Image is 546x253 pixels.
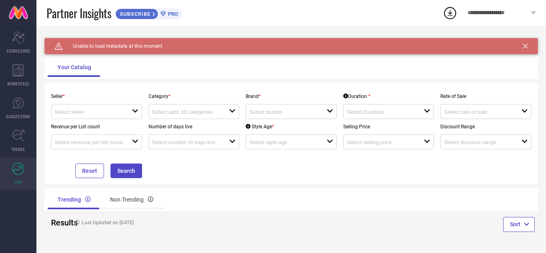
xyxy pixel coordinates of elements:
span: SUBSCRIBE [116,11,153,17]
p: Rate of Sale [440,94,531,99]
input: Select seller [55,109,124,115]
input: Select selling price [347,139,416,145]
span: Unable to load metadata at this moment [63,43,162,49]
input: Select discount range [444,139,514,145]
div: Your Catalog [48,57,101,77]
input: Select upto 10 categories [152,109,222,115]
span: WORKSPACE [7,81,30,87]
input: Select Duration [347,109,416,115]
h1: TrendXplorer [45,38,538,49]
button: Search [110,164,142,178]
h4: Last Updated on [DATE] [71,220,265,225]
input: Select revenue per list count [55,139,124,145]
span: SUGGESTIONS [6,113,31,119]
input: Select style age [249,139,319,145]
input: Select rate of sale [444,109,514,115]
div: Non Trending [100,190,163,209]
button: Reset [75,164,104,178]
p: Brand [246,94,337,99]
span: PRO [166,11,178,17]
a: SUBSCRIBEPRO [115,6,182,19]
input: Select brands [249,109,319,115]
span: FWD [15,179,22,185]
div: Style Age [246,124,274,130]
div: Trending [48,190,100,209]
p: Number of days live [149,124,240,130]
div: Duration [343,94,370,99]
p: Discount Range [440,124,531,130]
button: Sort [503,217,535,232]
p: Category [149,94,240,99]
span: Partner Insights [47,5,111,21]
span: TRENDS [11,146,25,152]
p: Selling Price [343,124,434,130]
h2: Results [51,218,64,227]
p: Seller [51,94,142,99]
span: SCORECARDS [6,48,30,54]
p: Revenue per List count [51,124,142,130]
input: Select number of days live [152,139,222,145]
div: Open download list [443,6,457,20]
